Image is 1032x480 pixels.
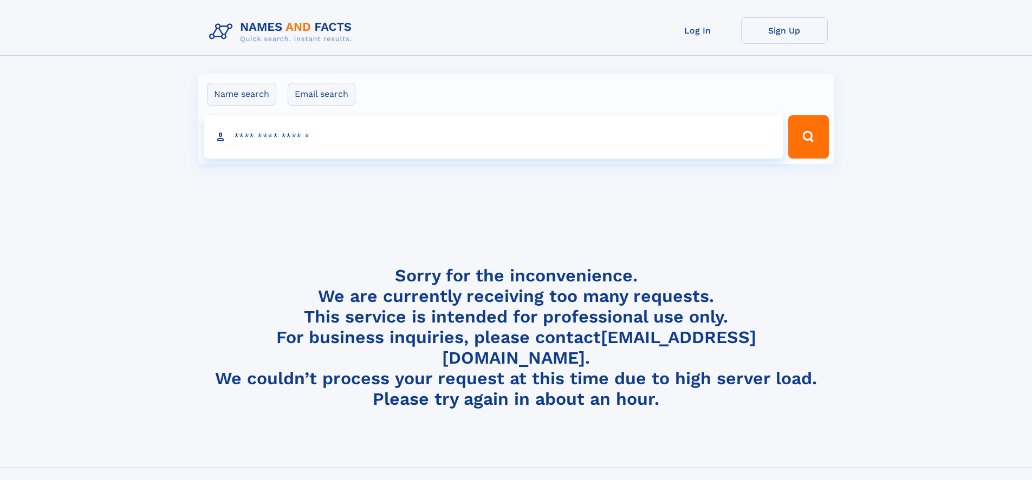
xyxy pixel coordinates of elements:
[207,83,276,106] label: Name search
[788,115,828,159] button: Search Button
[288,83,355,106] label: Email search
[205,265,828,410] h4: Sorry for the inconvenience. We are currently receiving too many requests. This service is intend...
[204,115,784,159] input: search input
[442,327,756,368] a: [EMAIL_ADDRESS][DOMAIN_NAME]
[741,17,828,44] a: Sign Up
[654,17,741,44] a: Log In
[205,17,361,47] img: Logo Names and Facts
